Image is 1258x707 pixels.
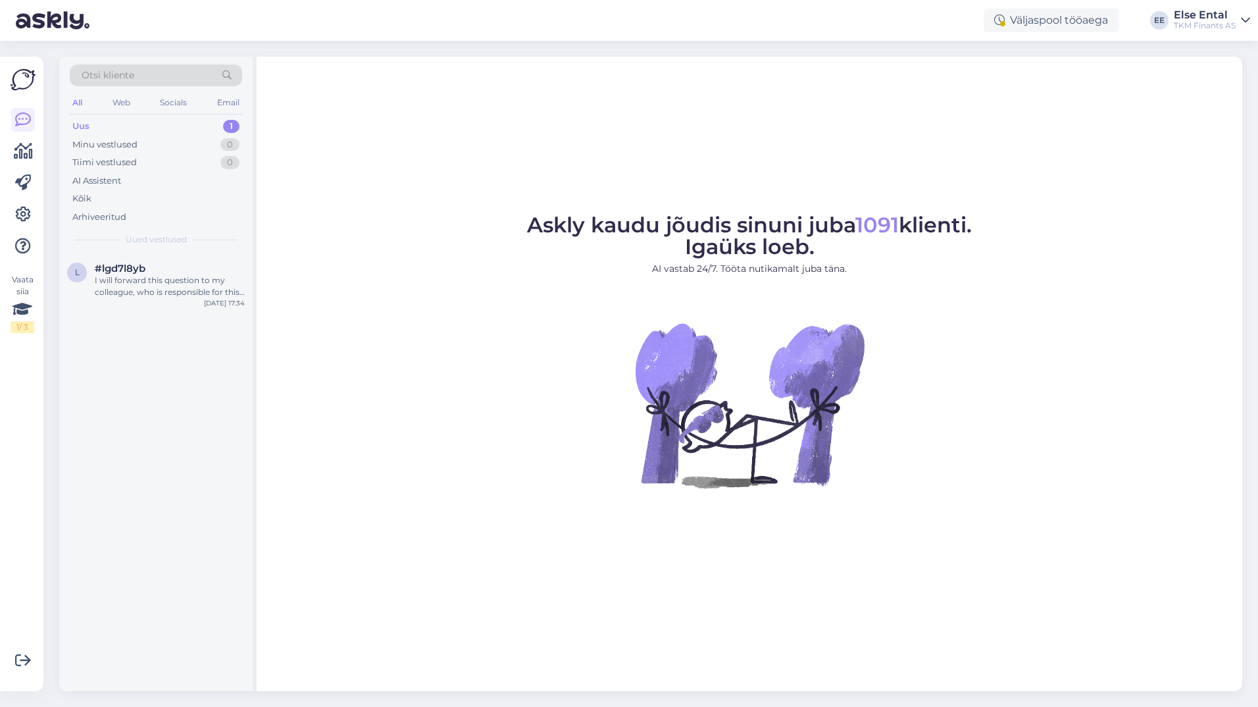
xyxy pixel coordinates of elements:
[1174,20,1236,31] div: TKM Finants AS
[157,94,189,111] div: Socials
[527,262,972,276] p: AI vastab 24/7. Tööta nutikamalt juba täna.
[631,286,868,523] img: No Chat active
[1174,10,1250,31] a: Else EntalTKM Finants AS
[110,94,133,111] div: Web
[72,120,89,133] div: Uus
[527,212,972,259] span: Askly kaudu jõudis sinuni juba klienti. Igaüks loeb.
[72,192,91,205] div: Kõik
[204,298,245,308] div: [DATE] 17:34
[11,67,36,92] img: Askly Logo
[11,274,34,333] div: Vaata siia
[72,156,137,169] div: Tiimi vestlused
[72,174,121,188] div: AI Assistent
[126,234,187,246] span: Uued vestlused
[220,138,239,151] div: 0
[95,263,145,275] span: #lgd7l8yb
[1150,11,1169,30] div: EE
[1174,10,1236,20] div: Else Ental
[82,68,134,82] span: Otsi kliente
[72,211,126,224] div: Arhiveeritud
[220,156,239,169] div: 0
[70,94,85,111] div: All
[95,275,245,298] div: I will forward this question to my colleague, who is responsible for this. The reply will be here...
[223,120,239,133] div: 1
[75,267,80,277] span: l
[984,9,1119,32] div: Väljaspool tööaega
[72,138,138,151] div: Minu vestlused
[11,321,34,333] div: 1 / 3
[214,94,242,111] div: Email
[855,212,899,238] span: 1091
